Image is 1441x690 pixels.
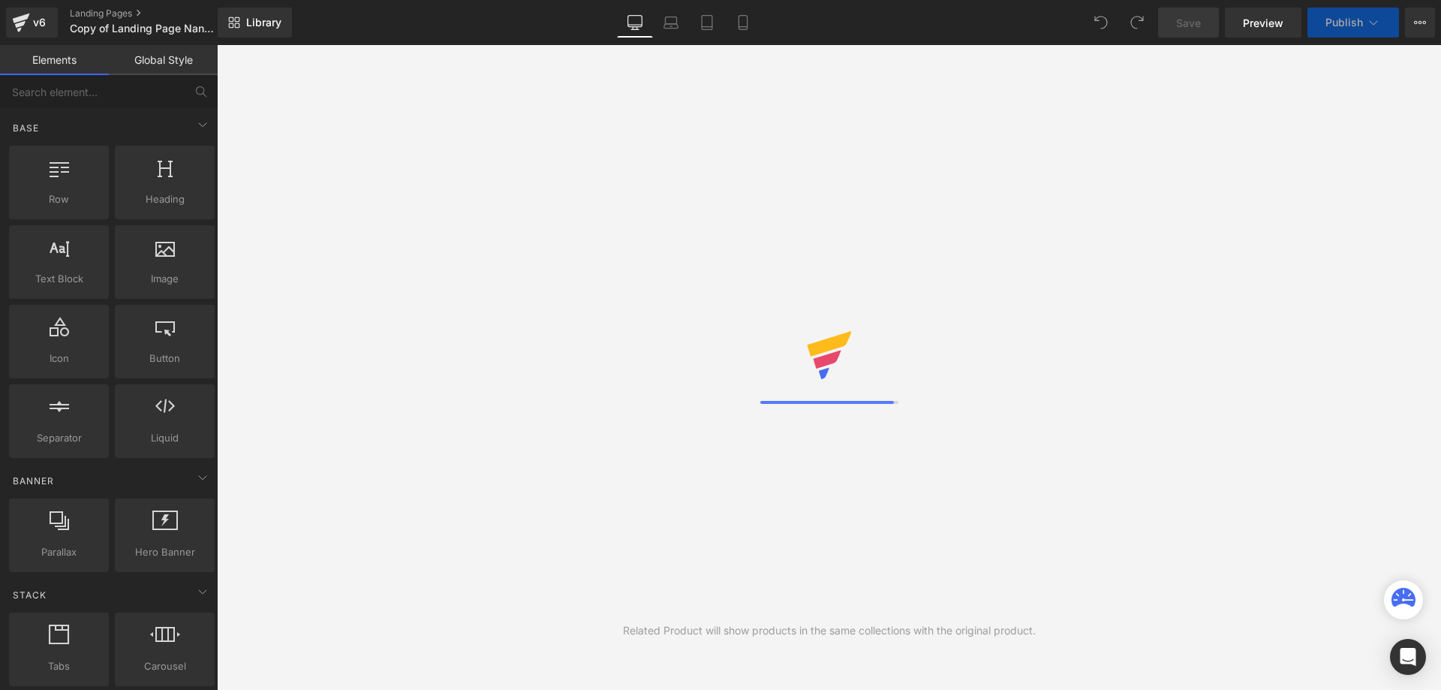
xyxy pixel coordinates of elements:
button: More [1405,8,1435,38]
a: Tablet [689,8,725,38]
span: Library [246,16,281,29]
span: Liquid [119,430,210,446]
span: Publish [1325,17,1363,29]
span: Icon [14,351,104,366]
span: Carousel [119,658,210,674]
button: Redo [1122,8,1152,38]
span: Hero Banner [119,544,210,560]
span: Text Block [14,271,104,287]
div: Related Product will show products in the same collections with the original product. [623,622,1036,639]
a: Desktop [617,8,653,38]
span: Base [11,121,41,135]
a: Global Style [109,45,218,75]
span: Save [1176,15,1201,31]
a: v6 [6,8,58,38]
span: Row [14,191,104,207]
span: Separator [14,430,104,446]
div: v6 [30,13,49,32]
span: Preview [1243,15,1283,31]
span: Banner [11,474,56,488]
div: Open Intercom Messenger [1390,639,1426,675]
span: Parallax [14,544,104,560]
span: Image [119,271,210,287]
a: Preview [1225,8,1301,38]
a: New Library [218,8,292,38]
a: Mobile [725,8,761,38]
a: Landing Pages [70,8,242,20]
span: Heading [119,191,210,207]
span: Tabs [14,658,104,674]
button: Publish [1307,8,1399,38]
button: Undo [1086,8,1116,38]
span: Copy of Landing Page Nano Tash - A [70,23,214,35]
span: Button [119,351,210,366]
span: Stack [11,588,48,602]
a: Laptop [653,8,689,38]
